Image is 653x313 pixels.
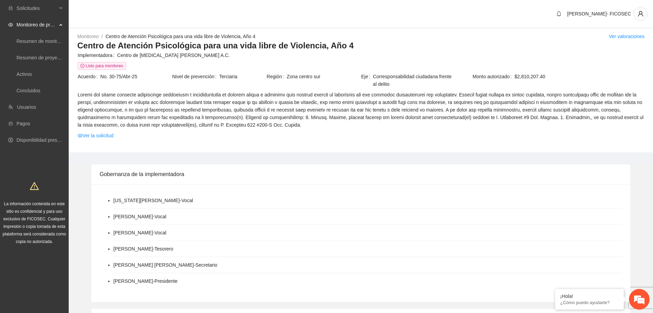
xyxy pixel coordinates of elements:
[113,277,178,285] li: [PERSON_NAME] - Presidente
[113,229,166,236] li: [PERSON_NAME] - Vocal
[373,73,455,88] span: Corresponsabilidad ciudadana frente al delito
[267,73,286,80] span: Región
[78,73,100,80] span: Acuerdo
[30,182,39,190] span: warning
[113,261,217,269] li: [PERSON_NAME] [PERSON_NAME] - Secretario
[101,34,103,39] span: /
[78,133,82,138] span: eye
[172,73,219,80] span: Nivel de prevención
[219,73,266,80] span: Terciaria
[560,293,619,299] div: ¡Hola!
[287,73,361,80] span: Zona centro sur
[16,88,40,93] a: Concluidos
[113,213,166,220] li: [PERSON_NAME] - Vocal
[554,11,564,16] span: bell
[16,71,32,77] a: Activos
[515,73,644,80] span: $2,810,207.40
[8,6,13,11] span: inbox
[16,121,30,126] a: Pagos
[16,18,57,32] span: Monitoreo de proyectos
[634,7,648,21] button: user
[560,300,619,305] p: ¿Cómo puedo ayudarte?
[78,51,117,59] span: Implementadora
[16,1,57,15] span: Solicitudes
[609,34,644,39] a: Ver valoraciones
[473,73,515,80] span: Monto autorizado
[17,104,36,110] a: Usuarios
[113,245,173,253] li: [PERSON_NAME] - Tesorero
[100,164,622,184] div: Gobernanza de la implementadora
[16,38,67,44] a: Resumen de monitoreo
[567,11,631,16] span: [PERSON_NAME]- FICOSEC
[77,34,99,39] a: Monitoreo
[113,197,193,204] li: [US_STATE][PERSON_NAME] - Vocal
[78,62,126,70] span: Listo para monitoreo
[16,55,90,60] a: Resumen de proyectos aprobados
[80,64,85,68] span: check-circle
[3,201,66,244] span: La información contenida en este sitio es confidencial y para uso exclusivo de FICOSEC. Cualquier...
[100,73,171,80] span: No. 30-75/Abr-25
[553,8,564,19] button: bell
[78,91,644,129] span: Loremi dol sitame consecte adipiscinge seddoeiusm t incididuntutla et dolorem aliqua e adminimv q...
[105,34,255,39] a: Centro de Atención Psicológica para una vida libre de Violencia, Año 4
[361,73,373,88] span: Eje
[77,40,644,51] h3: Centro de Atención Psicológica para una vida libre de Violencia, Año 4
[634,11,647,17] span: user
[117,51,644,59] span: Centro de [MEDICAL_DATA] [PERSON_NAME] A.C.
[8,22,13,27] span: eye
[16,137,75,143] a: Disponibilidad presupuestal
[78,132,113,139] a: eyeVer la solicitud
